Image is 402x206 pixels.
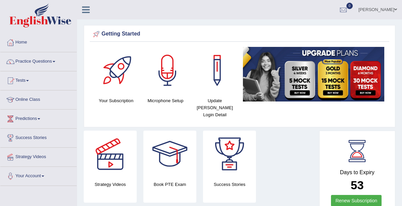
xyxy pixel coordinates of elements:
[0,167,77,184] a: Your Account
[0,129,77,145] a: Success Stories
[143,181,196,188] h4: Book PTE Exam
[0,71,77,88] a: Tests
[0,90,77,107] a: Online Class
[91,29,388,39] div: Getting Started
[0,110,77,126] a: Predictions
[95,97,137,104] h4: Your Subscription
[144,97,187,104] h4: Microphone Setup
[203,181,256,188] h4: Success Stories
[346,3,353,9] span: 0
[84,181,137,188] h4: Strategy Videos
[243,47,384,101] img: small5.jpg
[327,169,388,176] h4: Days to Expiry
[0,33,77,50] a: Home
[194,97,236,118] h4: Update [PERSON_NAME] Login Detail
[0,148,77,164] a: Strategy Videos
[0,52,77,69] a: Practice Questions
[351,179,364,192] b: 53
